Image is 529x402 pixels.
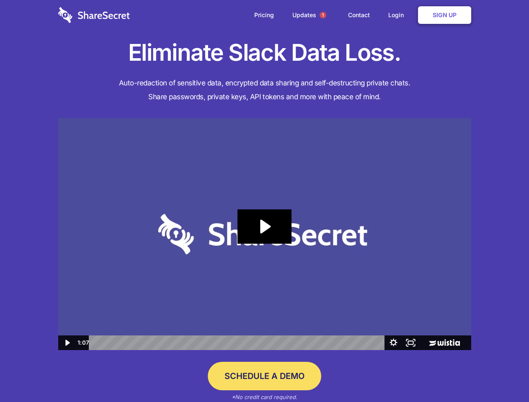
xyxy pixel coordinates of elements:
a: Login [380,2,416,28]
button: Play Video [58,335,75,350]
a: Pricing [246,2,282,28]
h1: Eliminate Slack Data Loss. [58,38,471,68]
img: logo-wordmark-white-trans-d4663122ce5f474addd5e946df7df03e33cb6a1c49d2221995e7729f52c070b2.svg [58,7,130,23]
iframe: Drift Widget Chat Controller [487,360,519,392]
img: Sharesecret [58,118,471,350]
h4: Auto-redaction of sensitive data, encrypted data sharing and self-destructing private chats. Shar... [58,76,471,104]
a: Contact [340,2,378,28]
